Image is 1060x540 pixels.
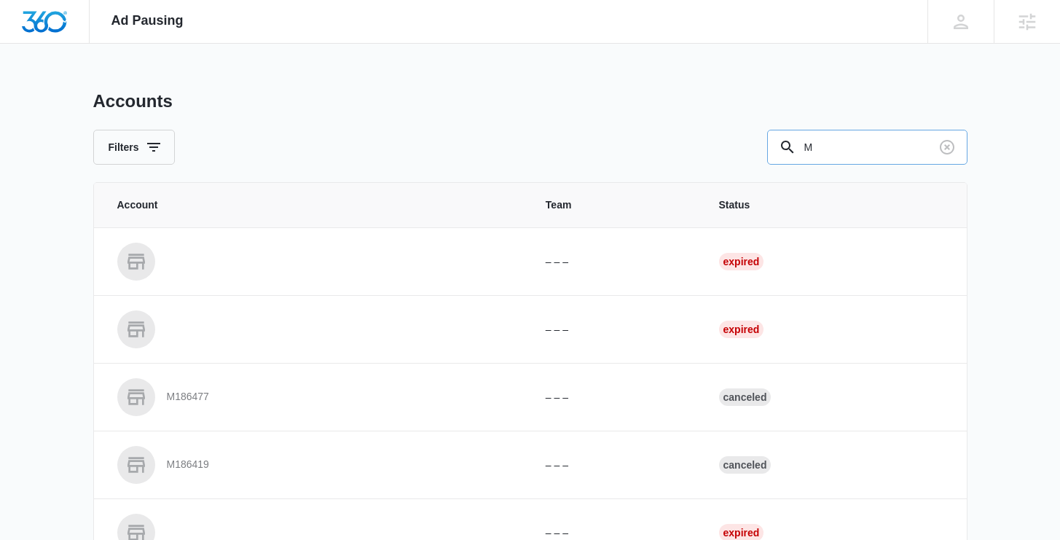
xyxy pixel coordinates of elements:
button: Filters [93,130,175,165]
p: – – – [546,254,684,270]
div: Expired [719,253,764,270]
input: Search By Account Number [767,130,967,165]
span: Account [117,197,511,213]
p: M186419 [167,458,209,472]
p: M186477 [167,390,209,404]
div: Expired [719,321,764,338]
h1: Accounts [93,90,173,112]
a: M186477 [117,378,511,416]
button: Clear [935,136,959,159]
span: Status [719,197,943,213]
div: Canceled [719,388,772,406]
p: – – – [546,390,684,405]
div: Canceled [719,456,772,474]
a: M186419 [117,446,511,484]
p: – – – [546,458,684,473]
p: – – – [546,322,684,337]
span: Team [546,197,684,213]
span: Ad Pausing [111,13,184,28]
